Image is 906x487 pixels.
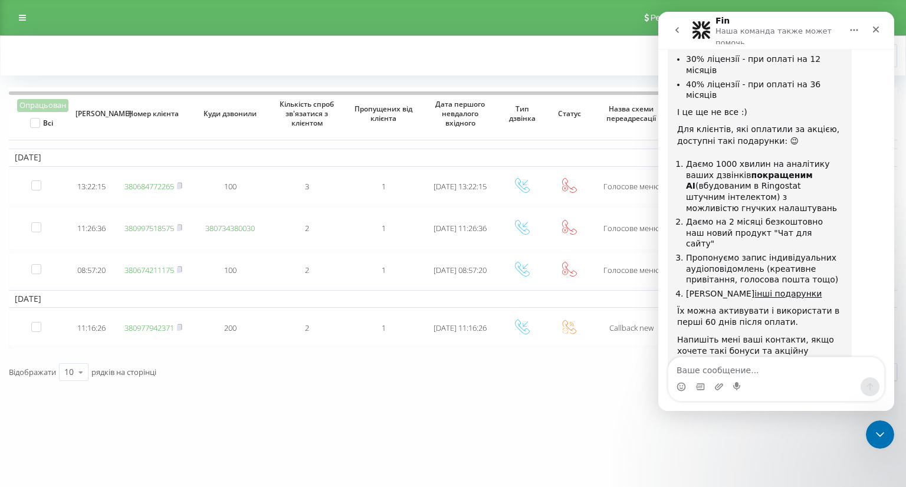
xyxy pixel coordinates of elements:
[124,181,174,192] a: 380684772265
[75,109,107,119] span: [PERSON_NAME]
[30,118,53,128] label: Всі
[224,323,237,333] span: 200
[382,323,386,333] span: 1
[866,420,894,449] iframe: Intercom live chat
[124,109,183,119] span: Номер клієнта
[124,323,174,333] a: 380977942371
[224,181,237,192] span: 100
[434,265,487,275] span: [DATE] 08:57:20
[305,223,309,233] span: 2
[593,207,669,250] td: Голосове меню
[434,181,487,192] span: [DATE] 13:22:15
[64,366,74,378] div: 10
[593,252,669,288] td: Голосове меню
[593,310,669,345] td: Callback new
[68,310,115,345] td: 11:16:26
[305,323,309,333] span: 2
[382,181,386,192] span: 1
[124,265,174,275] a: 380674211175
[91,367,156,377] span: рядків на сторінці
[506,104,538,123] span: Тип дзвінка
[434,323,487,333] span: [DATE] 11:16:26
[68,252,115,288] td: 08:57:20
[305,181,309,192] span: 3
[602,104,661,123] span: Назва схеми переадресації
[382,265,386,275] span: 1
[431,100,490,127] span: Дата першого невдалого вхідного
[434,223,487,233] span: [DATE] 11:26:36
[68,207,115,250] td: 11:26:36
[68,169,115,205] td: 13:22:15
[382,223,386,233] span: 1
[651,13,737,22] span: Реферальна програма
[124,223,174,233] a: 380997518575
[9,367,56,377] span: Відображати
[201,109,260,119] span: Куди дзвонили
[658,12,894,411] iframe: Intercom live chat
[305,265,309,275] span: 2
[224,265,237,275] span: 100
[354,104,413,123] span: Пропущених від клієнта
[205,223,255,233] a: 380734380030
[278,100,336,127] span: Кількість спроб зв'язатися з клієнтом
[593,169,669,205] td: Голосове меню
[553,109,585,119] span: Статус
